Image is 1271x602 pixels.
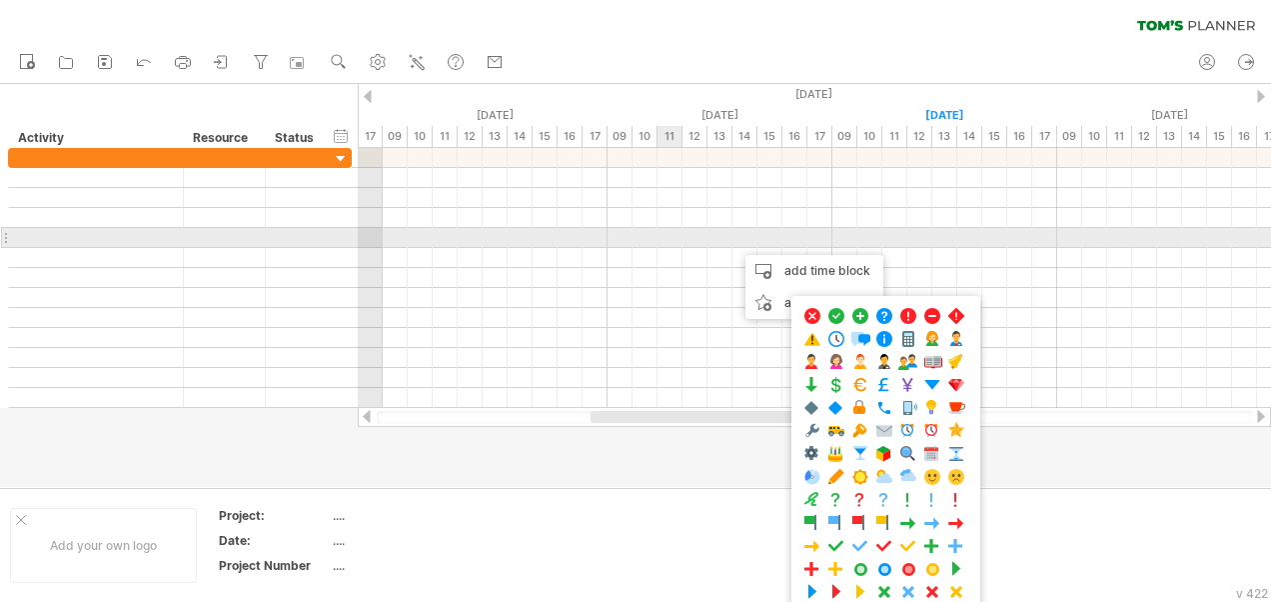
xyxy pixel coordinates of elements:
div: 15 [982,126,1007,147]
div: 16 [782,126,807,147]
div: .... [333,507,501,524]
div: 17 [583,126,608,147]
div: .... [333,532,501,549]
div: 11 [657,126,682,147]
div: 13 [483,126,508,147]
div: 14 [732,126,757,147]
div: Tuesday, 12 August 2025 [608,105,832,126]
div: 09 [383,126,408,147]
div: 10 [857,126,882,147]
div: 13 [707,126,732,147]
div: 13 [1157,126,1182,147]
div: 14 [508,126,533,147]
div: Monday, 11 August 2025 [383,105,608,126]
div: 17 [807,126,832,147]
div: 15 [757,126,782,147]
div: Wednesday, 13 August 2025 [832,105,1057,126]
div: 16 [1007,126,1032,147]
div: 16 [558,126,583,147]
div: 10 [408,126,433,147]
div: 09 [832,126,857,147]
div: 15 [533,126,558,147]
div: 09 [1057,126,1082,147]
div: Activity [18,128,172,148]
div: 11 [1107,126,1132,147]
div: 11 [433,126,458,147]
div: Date: [219,532,329,549]
div: 12 [682,126,707,147]
div: add time block [745,255,883,287]
div: 14 [957,126,982,147]
div: Project Number [219,557,329,574]
div: v 422 [1236,586,1268,601]
div: Status [275,128,319,148]
div: 10 [1082,126,1107,147]
div: 13 [932,126,957,147]
div: 17 [358,126,383,147]
div: 10 [633,126,657,147]
div: Project: [219,507,329,524]
div: Add your own logo [10,508,197,583]
div: Resource [193,128,254,148]
div: 09 [608,126,633,147]
div: 17 [1032,126,1057,147]
div: 14 [1182,126,1207,147]
div: 16 [1232,126,1257,147]
div: add icon [745,287,883,319]
div: .... [333,557,501,574]
div: 11 [882,126,907,147]
div: 12 [907,126,932,147]
div: 12 [1132,126,1157,147]
div: 15 [1207,126,1232,147]
div: 12 [458,126,483,147]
